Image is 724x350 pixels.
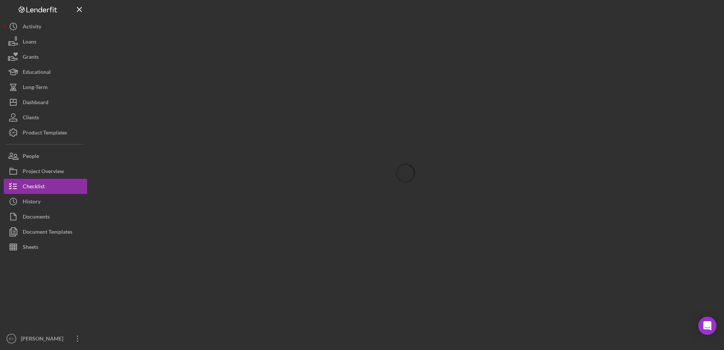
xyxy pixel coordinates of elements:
div: [PERSON_NAME] [19,331,68,348]
button: Loans [4,34,87,49]
div: People [23,148,39,166]
div: Loans [23,34,36,51]
button: Educational [4,64,87,80]
div: Document Templates [23,224,72,241]
button: Checklist [4,179,87,194]
text: ET [9,337,14,341]
div: Long-Term [23,80,48,97]
button: ET[PERSON_NAME] [4,331,87,346]
button: People [4,148,87,164]
div: Activity [23,19,41,36]
div: Checklist [23,179,45,196]
div: Product Templates [23,125,67,142]
div: Grants [23,49,39,66]
button: History [4,194,87,209]
button: Clients [4,110,87,125]
div: Open Intercom Messenger [698,317,716,335]
div: Project Overview [23,164,64,181]
div: Clients [23,110,39,127]
button: Long-Term [4,80,87,95]
button: Project Overview [4,164,87,179]
button: Product Templates [4,125,87,140]
div: History [23,194,41,211]
div: Sheets [23,239,38,256]
div: Educational [23,64,51,81]
div: Documents [23,209,50,226]
button: Grants [4,49,87,64]
button: Activity [4,19,87,34]
button: Dashboard [4,95,87,110]
button: Sheets [4,239,87,255]
button: Document Templates [4,224,87,239]
button: Documents [4,209,87,224]
div: Dashboard [23,95,48,112]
